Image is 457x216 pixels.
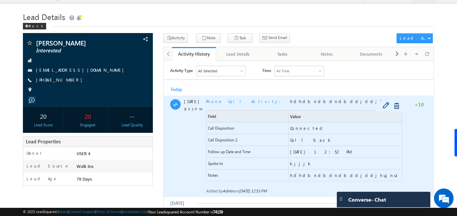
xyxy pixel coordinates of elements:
[125,157,157,163] span: Automation
[44,64,71,70] span: Call Disposition
[228,33,252,43] button: Task
[221,50,254,58] div: Lead Details
[27,163,69,169] label: Lead Source
[75,176,153,185] div: 79 Days
[42,198,240,204] span: Added by on
[177,51,211,57] div: Activity History
[20,38,35,44] span: [DATE]
[42,210,208,216] span: Lead Stage changed from to by .
[348,197,386,203] span: Converse - Chat
[23,23,46,29] div: Back
[127,76,169,82] span: Call back
[172,47,216,61] a: Activity History
[99,5,107,15] span: Time
[59,128,70,133] span: Admin
[26,138,61,145] span: Lead Properties
[113,110,151,122] div: --
[44,53,52,59] span: Field
[20,191,35,197] span: [DATE]
[59,209,68,214] a: About
[42,191,121,196] span: Phone Call Activity
[216,47,260,61] a: Lead Details
[127,88,188,94] span: [DATE] 12:52 PM
[127,64,161,70] span: Connected
[400,35,428,41] div: Lead Actions
[75,198,103,203] span: [DATE] 11:50 AM
[305,47,349,61] a: Notes
[107,3,123,19] div: Minimize live chat window
[268,35,287,41] span: Send Email
[196,33,221,43] button: Note
[36,67,127,73] a: [EMAIL_ADDRESS][DOMAIN_NAME]
[20,171,35,177] span: [DATE]
[69,122,107,128] div: Engaged
[355,50,388,58] div: Documents
[261,47,305,61] a: Tasks
[122,209,147,214] a: Acceptable Use
[139,171,184,177] span: Dynamic Form
[69,209,95,214] a: Contact Support
[259,33,290,43] button: Send Email
[42,38,121,43] span: Phone Call Activity
[42,152,157,163] span: Lead Stage changed from to by through
[34,34,110,43] div: Chat with us now
[7,5,29,15] span: Activity Type
[43,85,125,97] span: Follow up Date and Time
[25,110,62,122] div: 20
[34,7,53,13] div: All Selected
[165,210,184,216] span: New Lead
[266,50,299,58] div: Tasks
[23,11,65,22] span: Lead Details
[338,196,344,202] img: carter-drag
[23,23,49,28] a: Back
[163,33,188,43] button: Activity
[20,159,40,165] span: 11:50 AM
[25,122,62,128] div: Lead Score
[137,210,158,216] span: Interested
[20,45,40,51] span: 12:52 PM
[44,88,87,94] span: Follow up Date and Time
[126,38,236,43] span: hdhdbndbdndbddjddjhujnui
[27,150,42,156] label: Owner
[23,209,223,215] span: © 2025 LeadSquared | | | | |
[194,210,207,216] span: Admin
[7,26,28,31] div: Today
[44,112,54,117] span: Notes
[20,179,40,185] span: 11:50 AM
[75,163,153,172] div: Walk Ins
[75,128,103,133] span: [DATE] 12:53 PM
[397,33,433,43] button: Lead Actions
[219,41,229,49] span: Edit
[27,176,58,182] label: Lead Age
[9,61,119,163] textarea: Type your message and hit 'Enter'
[36,40,116,46] span: [PERSON_NAME]
[43,62,125,73] span: Call Disposition
[89,157,103,163] span: System
[230,42,238,48] a: Delete
[127,112,236,117] span: hdhdbndbdndbddjddjhujnui
[127,100,149,106] span: kjjjk
[69,110,107,122] div: 20
[251,41,260,48] span: +10
[11,34,27,43] img: d_60004797649_company_0_60004797649
[43,97,125,108] span: Spoke to
[349,47,393,61] a: Documents
[310,50,343,58] div: Notes
[20,152,35,157] span: [DATE]
[42,127,240,133] span: Added by on
[127,53,137,59] span: Value
[7,139,28,145] div: [DATE]
[42,152,146,163] span: New Lead
[113,122,151,128] div: Lead Quality
[89,168,119,177] em: Start Chat
[58,157,79,163] span: Interested
[43,73,125,85] span: Call Disposition 2
[42,171,240,183] span: Dynamic Form Submission: was submitted by Admin
[213,209,223,214] span: 74158
[77,151,90,156] span: USER 4
[251,194,260,202] span: +10
[44,100,59,106] span: Spoke to
[20,198,40,204] span: 11:50 AM
[44,76,74,82] span: Call Disposition 2
[33,5,82,15] div: All Selected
